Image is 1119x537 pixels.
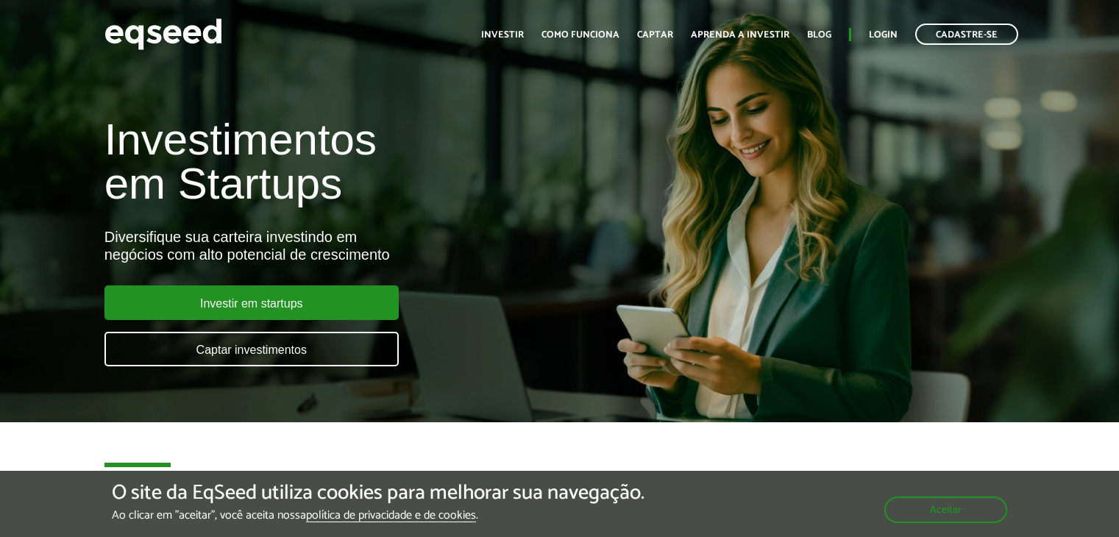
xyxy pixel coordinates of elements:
a: Captar investimentos [104,332,399,366]
button: Aceitar [884,497,1007,523]
p: Ao clicar em "aceitar", você aceita nossa . [112,508,644,522]
a: Login [869,30,898,40]
h1: Investimentos em Startups [104,118,642,206]
a: política de privacidade e de cookies [306,510,476,522]
a: Investir [481,30,524,40]
a: Investir em startups [104,285,399,320]
div: Diversifique sua carteira investindo em negócios com alto potencial de crescimento [104,228,642,263]
h5: O site da EqSeed utiliza cookies para melhorar sua navegação. [112,482,644,505]
img: EqSeed [104,15,222,54]
a: Captar [637,30,673,40]
a: Como funciona [541,30,619,40]
a: Blog [807,30,831,40]
a: Aprenda a investir [691,30,789,40]
a: Cadastre-se [915,24,1018,45]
